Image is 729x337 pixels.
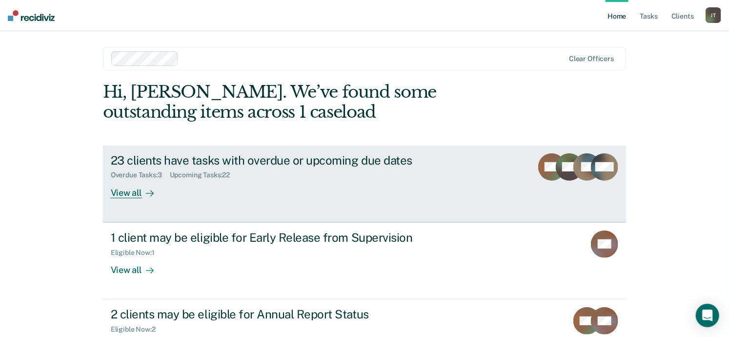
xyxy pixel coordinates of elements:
div: Clear officers [569,55,614,63]
a: 23 clients have tasks with overdue or upcoming due datesOverdue Tasks:3Upcoming Tasks:22View all [103,146,627,222]
div: Eligible Now : 1 [111,249,162,257]
div: Upcoming Tasks : 22 [170,171,238,179]
div: Open Intercom Messenger [696,304,719,327]
div: Eligible Now : 2 [111,325,163,334]
img: Recidiviz [8,10,55,21]
div: View all [111,256,165,275]
div: Overdue Tasks : 3 [111,171,170,179]
div: 2 clients may be eligible for Annual Report Status [111,307,453,321]
a: 1 client may be eligible for Early Release from SupervisionEligible Now:1View all [103,222,627,299]
button: JT [706,7,721,23]
div: 23 clients have tasks with overdue or upcoming due dates [111,153,453,168]
div: 1 client may be eligible for Early Release from Supervision [111,231,453,245]
div: View all [111,179,165,198]
div: Hi, [PERSON_NAME]. We’ve found some outstanding items across 1 caseload [103,82,522,122]
div: J T [706,7,721,23]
